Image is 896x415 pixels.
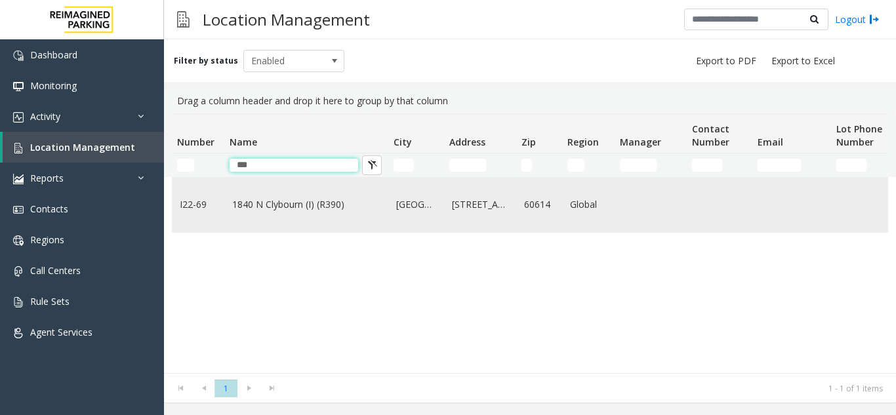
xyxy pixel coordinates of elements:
td: Region Filter [562,153,615,177]
a: Global [570,197,607,212]
input: Lot Phone Number Filter [836,159,866,172]
span: Activity [30,110,60,123]
td: Number Filter [172,153,224,177]
span: Regions [30,233,64,246]
td: Name Filter [224,153,388,177]
span: Zip [521,136,536,148]
a: [GEOGRAPHIC_DATA] [396,197,436,212]
input: Zip Filter [521,159,532,172]
span: Call Centers [30,264,81,277]
span: Page 1 [214,380,237,397]
span: Contacts [30,203,68,215]
img: 'icon' [13,174,24,184]
span: Contact Number [692,123,729,148]
button: Clear [362,155,382,175]
span: Monitoring [30,79,77,92]
span: Reports [30,172,64,184]
a: 60614 [524,197,554,212]
span: Email [758,136,783,148]
span: Lot Phone Number [836,123,882,148]
span: Name [230,136,257,148]
div: Drag a column header and drop it here to group by that column [172,89,888,113]
a: [STREET_ADDRESS] [452,197,508,212]
kendo-pager-info: 1 - 1 of 1 items [291,383,883,394]
td: City Filter [388,153,444,177]
a: 1840 N Clybourn (I) (R390) [232,197,380,212]
img: pageIcon [177,3,190,35]
img: 'icon' [13,297,24,307]
span: City [394,136,412,148]
span: Export to Excel [771,54,835,68]
td: Email Filter [752,153,831,177]
a: I22-69 [180,197,216,212]
input: Manager Filter [620,159,657,172]
img: logout [869,12,880,26]
td: Zip Filter [516,153,562,177]
span: Address [449,136,485,148]
a: Logout [835,12,880,26]
img: 'icon' [13,50,24,61]
span: Export to PDF [696,54,756,68]
img: 'icon' [13,143,24,153]
input: Name Filter [230,159,358,172]
input: Email Filter [758,159,801,172]
button: Export to PDF [691,52,762,70]
span: Agent Services [30,326,92,338]
span: Region [567,136,599,148]
img: 'icon' [13,112,24,123]
button: Export to Excel [766,52,840,70]
input: Number Filter [177,159,194,172]
img: 'icon' [13,235,24,246]
span: Number [177,136,214,148]
span: Location Management [30,141,135,153]
td: Manager Filter [615,153,687,177]
a: Location Management [3,132,164,163]
h3: Location Management [196,3,377,35]
input: City Filter [394,159,414,172]
div: Data table [164,113,896,373]
img: 'icon' [13,205,24,215]
img: 'icon' [13,81,24,92]
td: Address Filter [444,153,516,177]
span: Manager [620,136,661,148]
input: Address Filter [449,159,486,172]
input: Region Filter [567,159,584,172]
span: Dashboard [30,49,77,61]
img: 'icon' [13,266,24,277]
td: Contact Number Filter [687,153,752,177]
img: 'icon' [13,328,24,338]
span: Enabled [244,50,324,71]
span: Rule Sets [30,295,70,307]
input: Contact Number Filter [692,159,722,172]
label: Filter by status [174,55,238,67]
